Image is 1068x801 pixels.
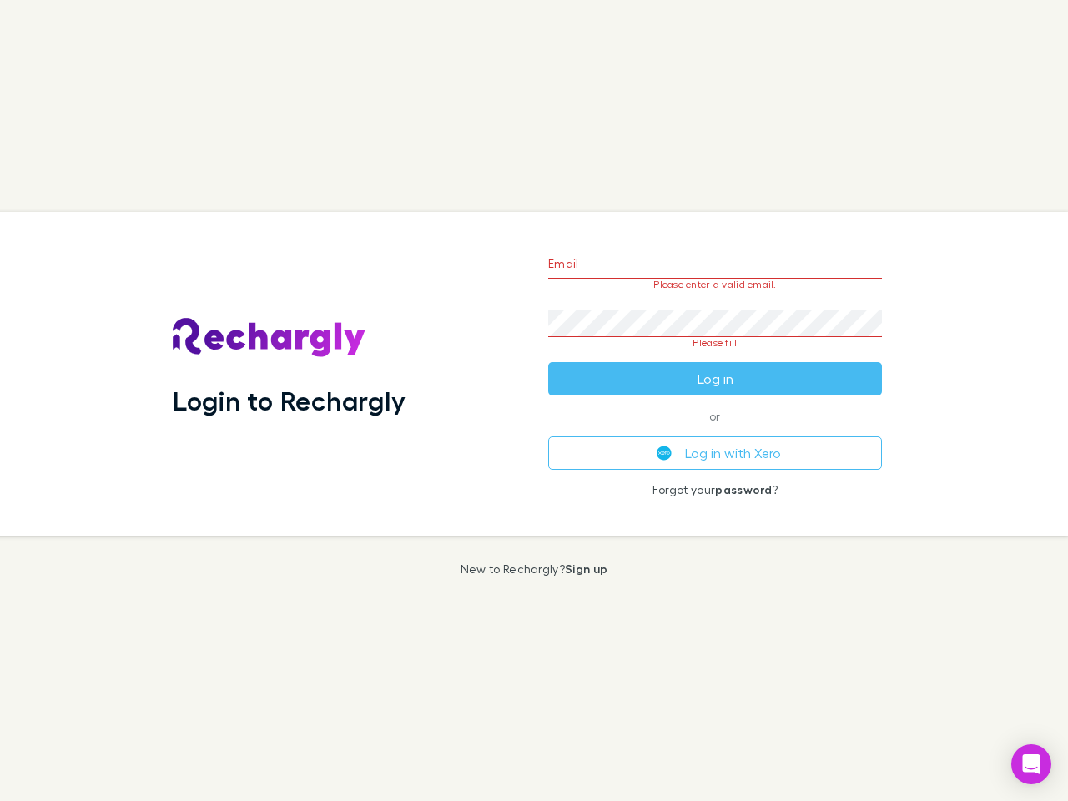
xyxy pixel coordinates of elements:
p: New to Rechargly? [461,562,608,576]
button: Log in [548,362,882,395]
span: or [548,416,882,416]
button: Log in with Xero [548,436,882,470]
div: Open Intercom Messenger [1011,744,1051,784]
p: Forgot your ? [548,483,882,496]
p: Please fill [548,337,882,349]
img: Rechargly's Logo [173,318,366,358]
h1: Login to Rechargly [173,385,406,416]
a: password [715,482,772,496]
a: Sign up [565,562,607,576]
img: Xero's logo [657,446,672,461]
p: Please enter a valid email. [548,279,882,290]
